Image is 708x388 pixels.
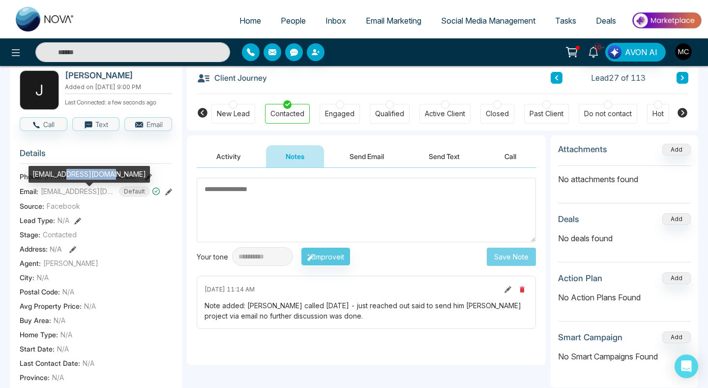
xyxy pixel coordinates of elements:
button: AVON AI [605,43,666,62]
div: Open Intercom Messenger [675,355,698,378]
span: Source: [20,201,44,211]
span: Agent: [20,258,41,268]
span: N/A [50,245,62,253]
button: Call [485,145,536,167]
span: Stage: [20,229,40,240]
a: People [271,11,316,30]
p: No Smart Campaigns Found [558,351,691,362]
span: Last Contact Date : [20,358,80,368]
span: Home [239,16,261,26]
span: Tasks [555,16,576,26]
h3: Attachments [558,144,607,154]
button: Email [124,117,172,131]
span: Default [119,186,150,197]
h3: Smart Campaign [558,332,622,342]
span: N/A [83,358,94,368]
button: Notes [266,145,324,167]
button: Add [662,272,691,284]
span: Province : [20,372,50,383]
img: Lead Flow [608,45,621,59]
span: N/A [37,272,49,283]
span: Email Marketing [366,16,421,26]
div: Note added: [PERSON_NAME] called [DATE] - just reached out said to send him [PERSON_NAME] project... [205,300,528,321]
span: Avg Property Price : [20,301,82,311]
div: Qualified [375,109,404,119]
img: Nova CRM Logo [16,7,75,32]
div: J [20,70,59,110]
div: New Lead [217,109,250,119]
h2: [PERSON_NAME] [65,70,168,80]
span: Facebook [47,201,80,211]
h3: Client Journey [197,70,267,85]
span: City : [20,272,34,283]
span: AVON AI [625,46,657,58]
button: Send Text [409,145,479,167]
span: Address: [20,244,62,254]
span: N/A [58,215,69,226]
p: Added on [DATE] 9:00 PM [65,83,172,92]
p: No Action Plans Found [558,291,691,303]
h3: Details [20,148,172,163]
span: N/A [62,287,74,297]
span: Phone: [20,171,42,182]
span: Lead 27 of 113 [591,72,646,84]
div: Active Client [425,109,465,119]
div: Contacted [270,109,304,119]
a: Email Marketing [356,11,431,30]
button: Send Email [330,145,404,167]
span: [EMAIL_ADDRESS][DOMAIN_NAME] [41,186,115,196]
a: 10+ [582,43,605,60]
a: Inbox [316,11,356,30]
div: Closed [486,109,509,119]
img: User Avatar [675,43,692,60]
img: Market-place.gif [631,9,702,32]
button: Add [662,144,691,156]
p: No attachments found [558,166,691,185]
span: N/A [54,315,65,325]
button: Text [72,117,120,131]
div: Do not contact [584,109,632,119]
a: Deals [586,11,626,30]
span: Buy Area : [20,315,51,325]
span: N/A [60,329,72,340]
div: Hot [652,109,664,119]
div: Your tone [197,252,232,262]
button: Add [662,213,691,225]
span: Inbox [325,16,346,26]
button: Save Note [487,248,536,266]
span: Contacted [43,229,77,240]
span: Social Media Management [441,16,535,26]
h3: Deals [558,214,579,224]
span: Deals [596,16,616,26]
span: N/A [84,301,96,311]
div: [EMAIL_ADDRESS][DOMAIN_NAME] [29,166,150,183]
span: Add [662,145,691,153]
span: 10+ [593,43,602,52]
span: Email: [20,186,38,196]
span: Postal Code : [20,287,60,297]
div: Engaged [325,109,354,119]
span: Lead Type: [20,215,55,226]
span: People [281,16,306,26]
span: Home Type : [20,329,58,340]
p: No deals found [558,232,691,244]
button: Activity [197,145,261,167]
a: Social Media Management [431,11,545,30]
a: Home [230,11,271,30]
span: N/A [57,344,69,354]
span: [DATE] 11:14 AM [205,285,255,294]
p: Last Connected: a few seconds ago [65,96,172,107]
span: Start Date : [20,344,55,354]
a: Tasks [545,11,586,30]
h3: Action Plan [558,273,602,283]
button: Call [20,117,67,131]
div: Past Client [530,109,563,119]
button: Add [662,331,691,343]
span: [PERSON_NAME] [43,258,98,268]
span: N/A [52,372,64,383]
